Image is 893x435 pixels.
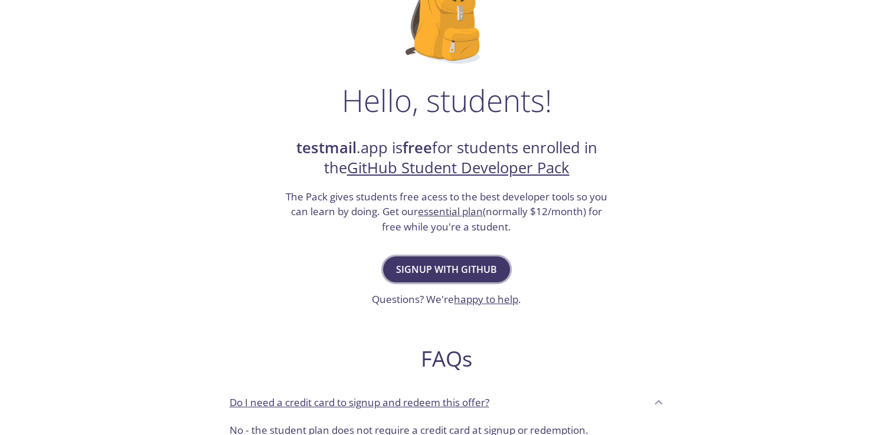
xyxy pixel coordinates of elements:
a: happy to help [454,292,518,306]
h3: Questions? We're . [372,292,521,307]
strong: free [403,137,432,158]
a: essential plan [418,205,483,218]
span: Signup with GitHub [396,261,497,278]
button: Signup with GitHub [383,256,510,282]
div: Do I need a credit card to signup and redeem this offer? [220,386,673,418]
a: GitHub Student Developer Pack [347,157,570,178]
strong: testmail [296,137,356,158]
h1: Hello, students! [342,83,552,118]
p: Do I need a credit card to signup and redeem this offer? [230,395,489,410]
h3: The Pack gives students free acess to the best developer tools so you can learn by doing. Get our... [284,189,609,235]
h2: FAQs [220,345,673,372]
h2: .app is for students enrolled in the [284,138,609,179]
